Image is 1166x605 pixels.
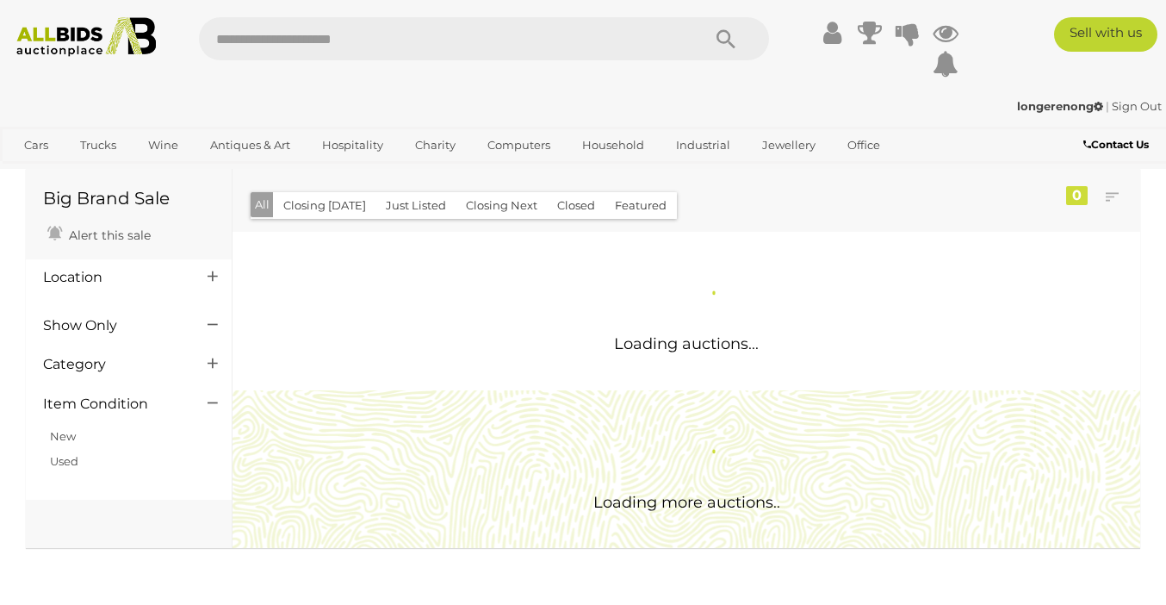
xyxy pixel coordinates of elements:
[50,454,78,468] a: Used
[43,396,182,412] h4: Item Condition
[571,131,655,159] a: Household
[43,189,214,208] h1: Big Brand Sale
[69,131,127,159] a: Trucks
[375,192,456,219] button: Just Listed
[1083,135,1153,154] a: Contact Us
[665,131,741,159] a: Industrial
[43,357,182,372] h4: Category
[593,493,780,512] span: Loading more auctions..
[1066,186,1088,205] div: 0
[1112,99,1162,113] a: Sign Out
[605,192,677,219] button: Featured
[13,131,59,159] a: Cars
[43,270,182,285] h4: Location
[65,228,151,243] span: Alert this sale
[1017,99,1106,113] a: longerenong
[9,17,164,57] img: Allbids.com.au
[137,131,189,159] a: Wine
[199,131,301,159] a: Antiques & Art
[273,192,376,219] button: Closing [DATE]
[751,131,827,159] a: Jewellery
[456,192,548,219] button: Closing Next
[836,131,891,159] a: Office
[683,17,769,60] button: Search
[50,429,76,443] a: New
[80,159,225,188] a: [GEOGRAPHIC_DATA]
[1106,99,1109,113] span: |
[13,159,71,188] a: Sports
[251,192,274,217] button: All
[1083,138,1149,151] b: Contact Us
[547,192,605,219] button: Closed
[404,131,467,159] a: Charity
[614,334,759,353] span: Loading auctions...
[1017,99,1103,113] strong: longerenong
[311,131,394,159] a: Hospitality
[43,318,182,334] h4: Show Only
[476,131,561,159] a: Computers
[1054,17,1157,52] a: Sell with us
[43,221,155,246] a: Alert this sale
